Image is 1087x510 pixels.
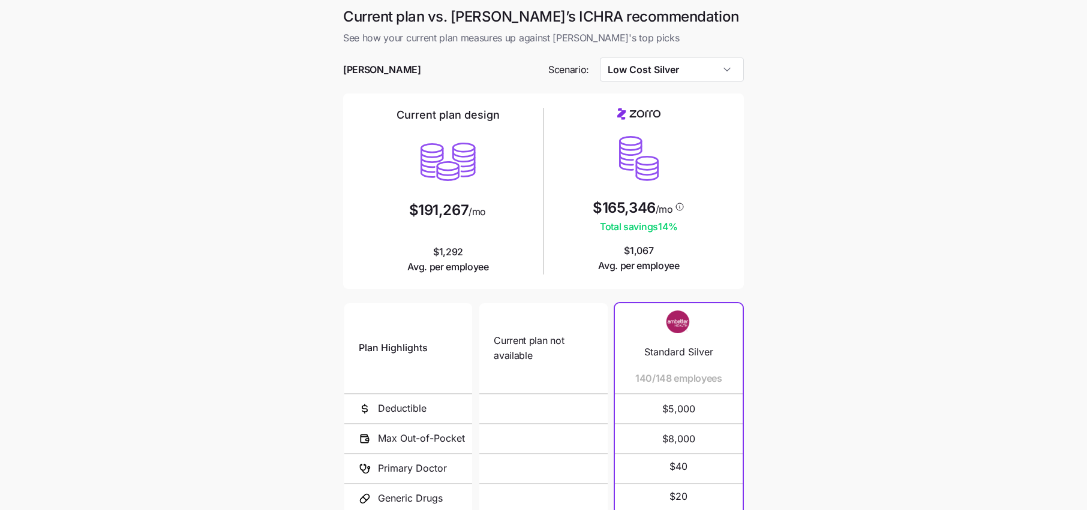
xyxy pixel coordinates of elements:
[629,394,728,423] span: $5,000
[654,310,702,333] img: Carrier
[343,7,744,26] h1: Current plan vs. [PERSON_NAME]’s ICHRA recommendation
[635,371,722,386] span: 140/148 employees
[397,108,500,122] h2: Current plan design
[407,259,489,274] span: Avg. per employee
[378,491,443,506] span: Generic Drugs
[494,333,593,363] span: Current plan not available
[378,401,427,416] span: Deductible
[378,461,447,476] span: Primary Doctor
[669,489,687,504] span: $20
[378,431,465,446] span: Max Out-of-Pocket
[629,424,728,453] span: $8,000
[644,345,713,360] span: Standard Silver
[359,340,428,355] span: Plan Highlights
[598,243,680,273] span: $1,067
[343,31,744,46] span: See how your current plan measures up against [PERSON_NAME]'s top picks
[598,258,680,273] span: Avg. per employee
[469,207,486,216] span: /mo
[409,203,469,218] span: $191,267
[548,62,589,77] span: Scenario:
[407,245,489,274] span: $1,292
[593,201,655,215] span: $165,346
[593,219,684,234] span: Total savings 14 %
[343,62,421,77] span: [PERSON_NAME]
[669,459,687,474] span: $40
[656,204,673,214] span: /mo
